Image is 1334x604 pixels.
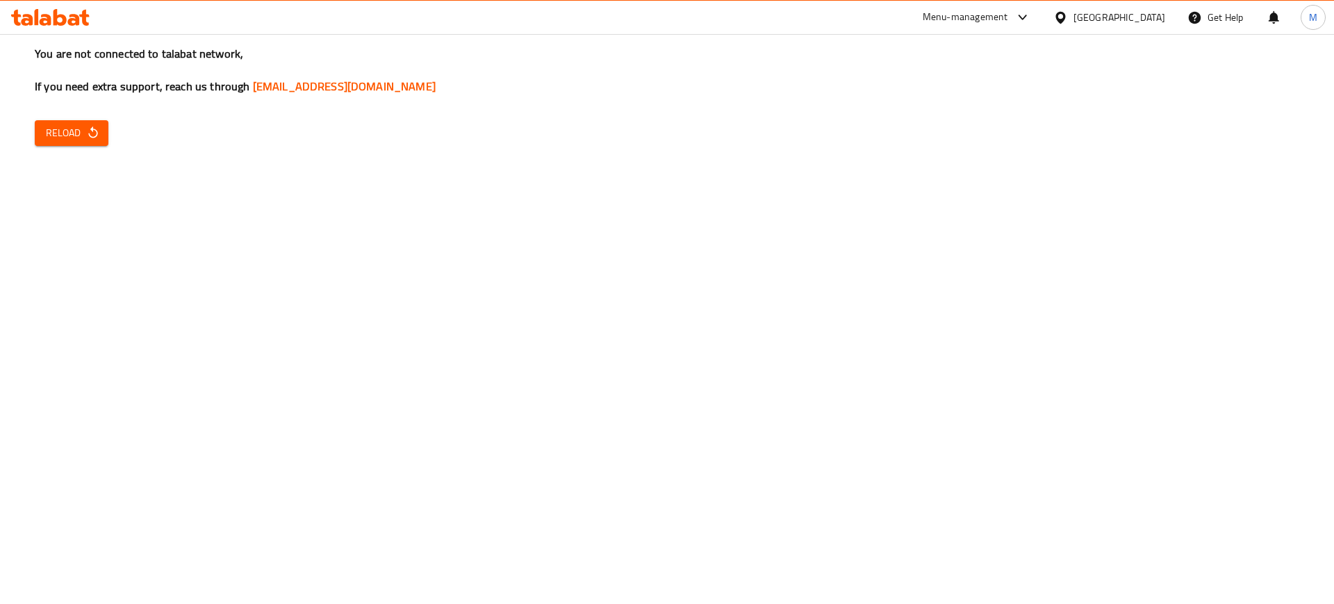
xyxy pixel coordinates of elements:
[1073,10,1165,25] div: [GEOGRAPHIC_DATA]
[923,9,1008,26] div: Menu-management
[253,76,436,97] a: [EMAIL_ADDRESS][DOMAIN_NAME]
[46,124,97,142] span: Reload
[35,120,108,146] button: Reload
[35,46,1299,95] h3: You are not connected to talabat network, If you need extra support, reach us through
[1309,10,1317,25] span: M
